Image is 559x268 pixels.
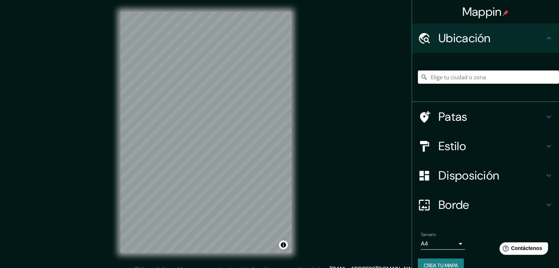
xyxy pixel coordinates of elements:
font: Estilo [438,138,466,154]
div: Ubicación [412,23,559,53]
div: Estilo [412,131,559,161]
font: Patas [438,109,467,124]
font: A4 [421,240,428,247]
font: Ubicación [438,30,491,46]
font: Tamaño [421,232,436,238]
div: Disposición [412,161,559,190]
button: Activar o desactivar atribución [279,240,288,249]
div: Patas [412,102,559,131]
font: Mappin [462,4,502,19]
div: A4 [421,238,465,250]
div: Borde [412,190,559,220]
font: Borde [438,197,469,213]
canvas: Mapa [121,12,291,253]
input: Elige tu ciudad o zona [418,70,559,84]
iframe: Lanzador de widgets de ayuda [494,239,551,260]
font: Disposición [438,168,499,183]
img: pin-icon.png [503,10,509,16]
